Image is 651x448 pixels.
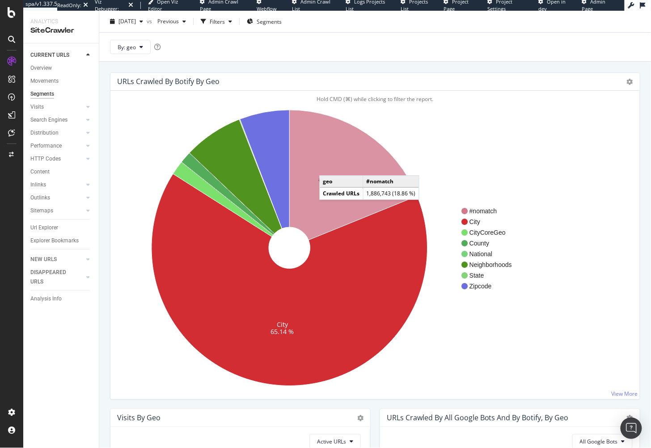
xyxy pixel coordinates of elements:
[30,128,84,138] a: Distribution
[469,217,512,226] span: City
[469,260,512,269] span: Neighborhoods
[197,14,236,29] button: Filters
[154,14,190,29] button: Previous
[257,5,277,12] span: Webflow
[30,236,93,245] a: Explorer Bookmarks
[469,207,512,216] span: #nomatch
[30,180,84,190] a: Inlinks
[30,193,50,203] div: Outlinks
[30,128,59,138] div: Distribution
[30,268,76,287] div: DISAPPEARED URLS
[320,188,364,199] td: Crawled URLs
[118,43,136,51] span: By: geo
[277,320,288,329] text: City
[243,14,285,29] button: Segments
[387,412,569,424] h4: URLs Crawled by All Google Bots and by Botify, by geo
[30,141,84,151] a: Performance
[106,14,147,29] button: [DATE]
[363,176,419,188] td: #nomatch
[30,268,84,287] a: DISAPPEARED URLS
[363,188,419,199] td: 1,886,743 (18.86 %)
[318,175,349,184] text: #nomatch
[627,415,633,421] i: Options
[30,167,93,177] a: Content
[317,95,434,103] span: Hold CMD (⌘) while clicking to filter the report.
[30,223,58,232] div: Url Explorer
[30,51,69,60] div: CURRENT URLS
[57,2,81,9] div: ReadOnly:
[210,18,225,25] div: Filters
[320,176,364,188] td: geo
[257,18,282,25] span: Segments
[30,76,93,86] a: Movements
[30,63,93,73] a: Overview
[30,294,62,304] div: Analysis Info
[30,18,92,25] div: Analytics
[30,255,57,264] div: NEW URLS
[117,412,161,424] h4: Visits by geo
[154,17,179,25] span: Previous
[30,294,93,304] a: Analysis Info
[30,102,44,112] div: Visits
[621,418,642,439] div: Open Intercom Messenger
[30,89,54,99] div: Segments
[117,76,220,88] h4: URLs Crawled By Botify By geo
[580,438,618,445] span: All Google Bots
[30,89,93,99] a: Segments
[30,193,84,203] a: Outlinks
[30,154,61,164] div: HTTP Codes
[30,141,62,151] div: Performance
[469,271,512,280] span: State
[30,102,84,112] a: Visits
[30,63,52,73] div: Overview
[147,17,154,25] span: vs
[612,390,638,397] a: View More
[469,228,512,237] span: CityCoreGeo
[469,249,512,258] span: National
[30,76,59,86] div: Movements
[357,415,364,421] i: Options
[30,206,53,216] div: Sitemaps
[317,438,346,445] span: Active URLs
[30,51,84,60] a: CURRENT URLS
[30,255,84,264] a: NEW URLS
[30,223,93,232] a: Url Explorer
[30,154,84,164] a: HTTP Codes
[469,282,512,291] span: Zipcode
[30,236,79,245] div: Explorer Bookmarks
[118,17,136,25] span: 2025 Aug. 3rd
[271,327,294,336] text: 65.14 %
[30,167,50,177] div: Content
[469,239,512,248] span: County
[30,115,84,125] a: Search Engines
[30,25,92,36] div: SiteCrawler
[30,206,84,216] a: Sitemaps
[627,79,633,85] i: Options
[110,40,151,54] button: By: geo
[30,115,68,125] div: Search Engines
[30,180,46,190] div: Inlinks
